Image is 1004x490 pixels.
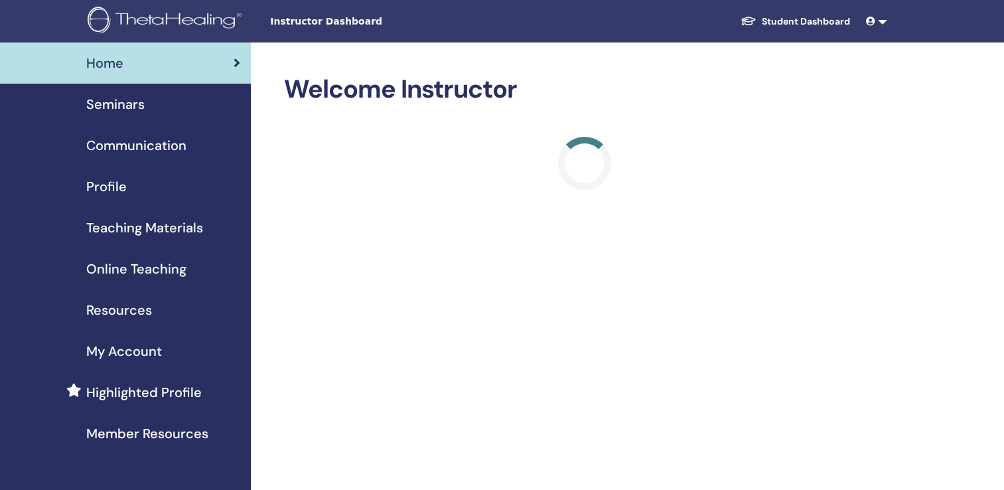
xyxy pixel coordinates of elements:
[284,74,885,105] h2: Welcome Instructor
[86,300,152,320] span: Resources
[270,15,469,29] span: Instructor Dashboard
[86,94,145,114] span: Seminars
[86,424,208,444] span: Member Resources
[86,53,123,73] span: Home
[86,341,162,361] span: My Account
[86,218,203,238] span: Teaching Materials
[86,177,127,197] span: Profile
[86,382,202,402] span: Highlighted Profile
[741,15,756,27] img: graduation-cap-white.svg
[86,135,186,155] span: Communication
[730,9,861,34] a: Student Dashboard
[88,7,246,37] img: logo.png
[86,259,186,279] span: Online Teaching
